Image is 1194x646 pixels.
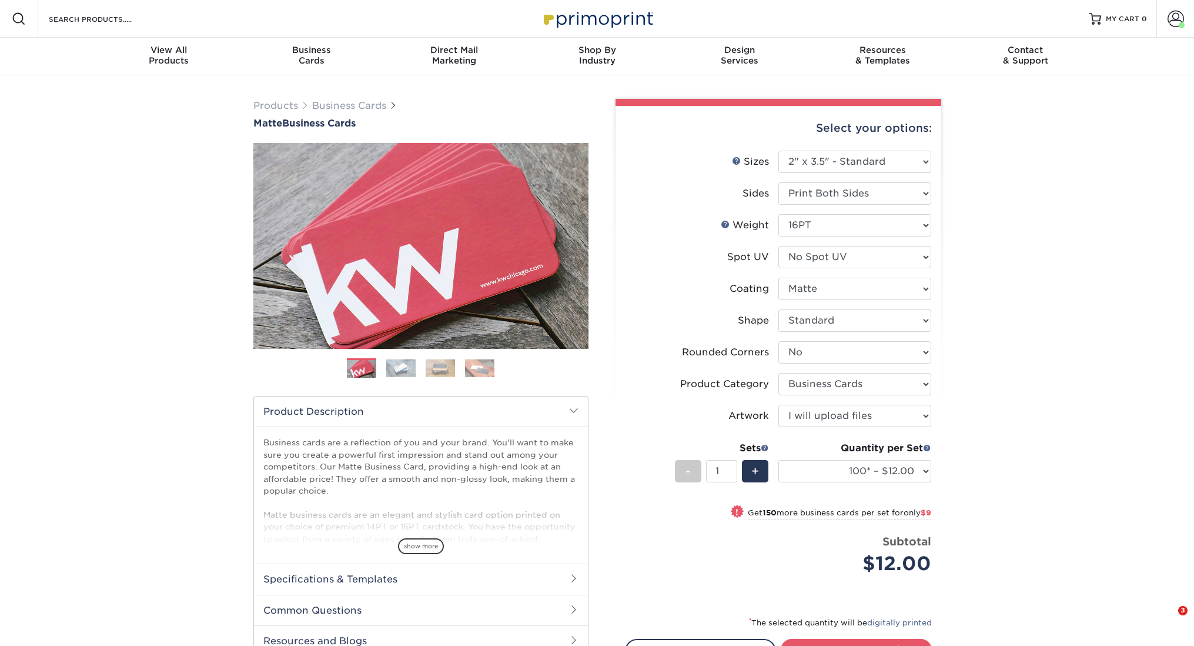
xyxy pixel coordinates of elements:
[751,462,759,480] span: +
[253,118,588,129] h1: Business Cards
[732,155,769,169] div: Sizes
[682,345,769,359] div: Rounded Corners
[398,538,444,554] span: show more
[383,45,526,55] span: Direct Mail
[668,45,811,55] span: Design
[749,618,932,627] small: The selected quantity will be
[253,118,282,129] span: Matte
[253,100,298,111] a: Products
[730,282,769,296] div: Coating
[98,38,240,75] a: View AllProducts
[539,6,656,31] img: Primoprint
[811,45,954,55] span: Resources
[1106,14,1139,24] span: MY CART
[743,187,769,201] div: Sides
[526,38,668,75] a: Shop ByIndustry
[778,441,931,455] div: Quantity per Set
[48,12,162,26] input: SEARCH PRODUCTS.....
[867,618,932,627] a: digitally printed
[954,45,1097,55] span: Contact
[263,437,578,604] p: Business cards are a reflection of you and your brand. You'll want to make sure you create a powe...
[254,595,588,625] h2: Common Questions
[954,45,1097,66] div: & Support
[240,38,383,75] a: BusinessCards
[921,508,931,517] span: $9
[787,550,931,578] div: $12.00
[748,508,931,520] small: Get more business cards per set for
[526,45,668,55] span: Shop By
[904,508,931,517] span: only
[675,441,769,455] div: Sets
[728,409,769,423] div: Artwork
[386,359,416,377] img: Business Cards 02
[465,359,494,377] img: Business Cards 04
[738,314,769,328] div: Shape
[1178,606,1188,615] span: 3
[727,250,769,264] div: Spot UV
[811,45,954,66] div: & Templates
[254,397,588,427] h2: Product Description
[625,106,932,151] div: Select your options:
[240,45,383,66] div: Cards
[1142,15,1147,23] span: 0
[383,38,526,75] a: Direct MailMarketing
[1154,606,1182,634] iframe: Intercom live chat
[426,359,455,377] img: Business Cards 03
[954,38,1097,75] a: Contact& Support
[240,45,383,55] span: Business
[347,354,376,384] img: Business Cards 01
[253,78,588,414] img: Matte 01
[98,45,240,66] div: Products
[735,506,738,518] span: !
[254,564,588,594] h2: Specifications & Templates
[312,100,386,111] a: Business Cards
[882,535,931,548] strong: Subtotal
[253,118,588,129] a: MatteBusiness Cards
[680,377,769,391] div: Product Category
[668,38,811,75] a: DesignServices
[383,45,526,66] div: Marketing
[526,45,668,66] div: Industry
[811,38,954,75] a: Resources& Templates
[721,218,769,232] div: Weight
[762,508,777,517] strong: 150
[685,462,691,480] span: -
[98,45,240,55] span: View All
[668,45,811,66] div: Services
